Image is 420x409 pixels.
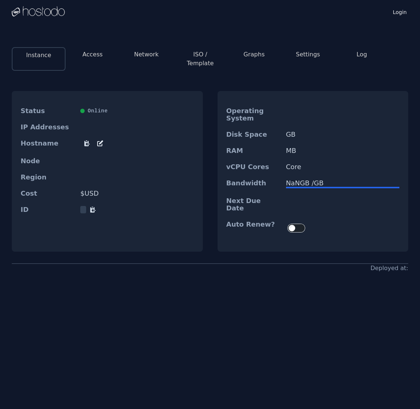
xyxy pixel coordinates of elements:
[21,190,74,197] dt: Cost
[21,107,74,115] dt: Status
[286,131,399,138] dd: GB
[226,107,280,122] dt: Operating System
[21,140,74,148] dt: Hostname
[226,221,280,235] dt: Auto Renew?
[21,174,74,181] dt: Region
[26,51,51,60] button: Instance
[391,7,408,16] a: Login
[296,50,320,59] button: Settings
[226,163,280,171] dt: vCPU Cores
[244,50,265,59] button: Graphs
[357,50,367,59] button: Log
[226,131,280,138] dt: Disk Space
[21,206,74,213] dt: ID
[21,123,74,131] dt: IP Addresses
[179,50,221,68] button: ISO / Template
[21,157,74,165] dt: Node
[286,163,399,171] dd: Core
[226,147,280,154] dt: RAM
[80,190,194,197] dd: $ USD
[226,179,280,188] dt: Bandwidth
[80,107,194,115] div: Online
[82,50,103,59] button: Access
[370,264,408,273] div: Deployed at:
[134,50,159,59] button: Network
[286,147,399,154] dd: MB
[286,179,399,187] div: NaN GB / GB
[226,197,280,212] dt: Next Due Date
[12,6,65,17] img: Logo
